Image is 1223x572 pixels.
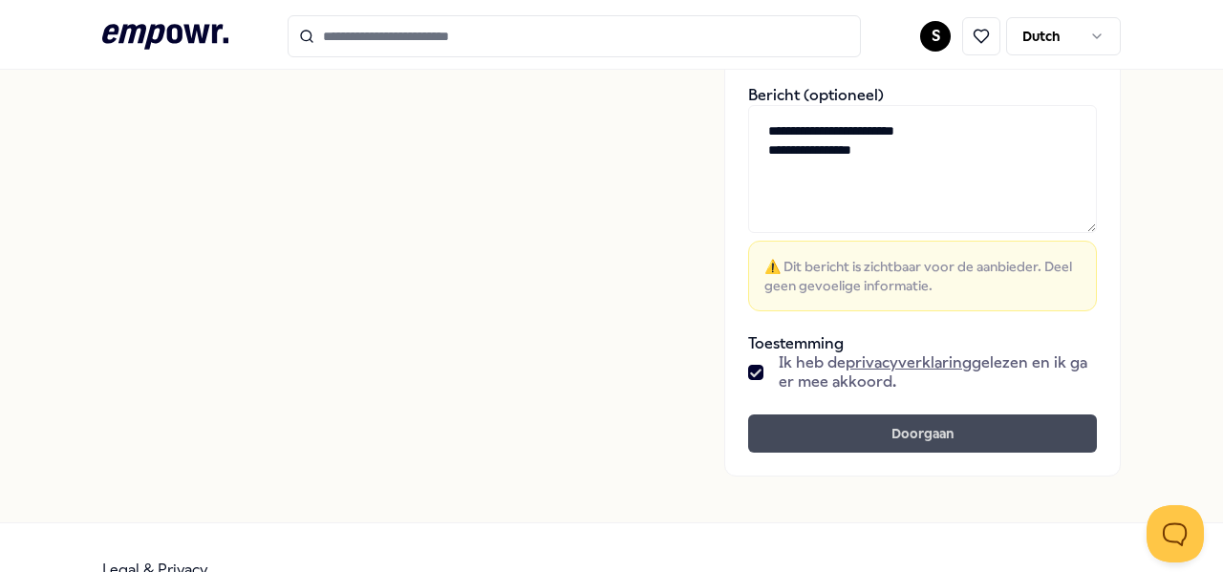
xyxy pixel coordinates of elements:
[846,353,972,371] a: privacyverklaring
[288,15,861,57] input: Search for products, categories or subcategories
[1147,505,1204,562] iframe: Help Scout Beacon - Open
[748,334,1097,392] div: Toestemming
[748,86,1097,311] div: Bericht (optioneel)
[764,257,1081,295] span: ⚠️ Dit bericht is zichtbaar voor de aanbieder. Deel geen gevoelige informatie.
[920,21,951,52] button: S
[748,414,1097,453] button: Doorgaan
[779,353,1097,392] span: Ik heb de gelezen en ik ga er mee akkoord.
